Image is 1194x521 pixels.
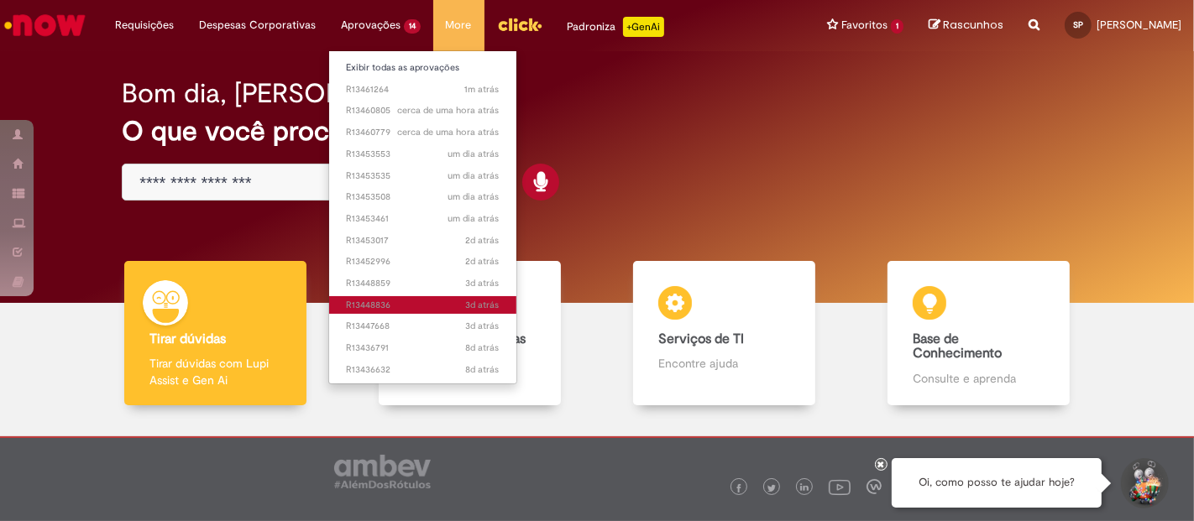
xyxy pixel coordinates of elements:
time: 29/08/2025 09:58:37 [465,83,500,96]
span: um dia atrás [448,169,500,182]
span: 14 [404,19,421,34]
span: 8d atrás [466,363,500,376]
span: R13448859 [346,277,500,290]
span: R13460805 [346,104,500,117]
time: 27/08/2025 16:22:27 [448,169,500,182]
b: Base de Conhecimento [913,331,1002,362]
span: cerca de uma hora atrás [398,104,500,117]
span: 3d atrás [466,299,500,311]
span: 3d atrás [466,320,500,332]
div: Padroniza [568,17,664,37]
a: Aberto R13453535 : [329,167,516,185]
h2: Bom dia, [PERSON_NAME] [122,79,443,108]
span: Favoritos [841,17,888,34]
span: R13453461 [346,212,500,226]
span: [PERSON_NAME] [1097,18,1181,32]
ul: Aprovações [328,50,517,384]
span: um dia atrás [448,148,500,160]
span: R13436632 [346,363,500,377]
span: 3d atrás [466,277,500,289]
a: Rascunhos [929,18,1003,34]
img: logo_footer_workplace.png [867,479,882,494]
span: Despesas Corporativas [199,17,316,34]
span: R13436791 [346,341,500,355]
img: logo_footer_ambev_rotulo_gray.png [334,455,431,488]
a: Aberto R13436632 : [329,361,516,379]
a: Aberto R13453017 : [329,232,516,250]
p: Encontre ajuda [658,355,790,372]
a: Aberto R13436791 : [329,339,516,357]
b: Serviços de TI [658,331,744,347]
span: R13453535 [346,169,500,183]
a: Aberto R13460779 : [329,123,516,142]
span: R13453508 [346,190,500,204]
time: 26/08/2025 11:06:34 [466,320,500,332]
span: Requisições [115,17,174,34]
span: Rascunhos [943,17,1003,33]
span: 8d atrás [466,341,500,354]
b: Tirar dúvidas [149,331,226,347]
span: R13452996 [346,255,500,268]
span: 1 [891,19,903,34]
span: R13453017 [346,234,500,247]
img: logo_footer_twitter.png [767,484,776,492]
a: Aberto R13453508 : [329,188,516,206]
img: ServiceNow [2,8,88,42]
span: R13460779 [346,126,500,139]
img: logo_footer_facebook.png [735,484,743,492]
a: Aberto R13460805 : [329,102,516,120]
span: 2d atrás [466,234,500,247]
p: +GenAi [623,17,664,37]
a: Aberto R13461264 : [329,81,516,99]
span: cerca de uma hora atrás [398,126,500,138]
span: um dia atrás [448,212,500,225]
span: R13448836 [346,299,500,312]
img: logo_footer_youtube.png [829,476,851,498]
img: click_logo_yellow_360x200.png [497,12,542,37]
a: Tirar dúvidas Tirar dúvidas com Lupi Assist e Gen Ai [88,261,343,406]
a: Aberto R13448836 : [329,296,516,315]
span: More [446,17,472,34]
a: Aberto R13447668 : [329,317,516,336]
a: Aberto R13452996 : [329,253,516,271]
time: 21/08/2025 14:58:20 [466,341,500,354]
span: Aprovações [341,17,401,34]
a: Base de Conhecimento Consulte e aprenda [851,261,1106,406]
time: 21/08/2025 14:34:35 [466,363,500,376]
a: Aberto R13453553 : [329,145,516,164]
b: Catálogo de Ofertas [404,331,526,347]
span: SP [1073,19,1083,30]
span: R13453553 [346,148,500,161]
img: logo_footer_linkedin.png [800,483,809,493]
p: Tirar dúvidas com Lupi Assist e Gen Ai [149,355,281,388]
time: 27/08/2025 16:25:20 [448,148,500,160]
span: R13447668 [346,320,500,333]
time: 29/08/2025 08:38:36 [398,126,500,138]
a: Serviços de TI Encontre ajuda [597,261,851,406]
span: um dia atrás [448,190,500,203]
h2: O que você procura hoje? [122,117,1072,146]
a: Aberto R13448859 : [329,274,516,293]
span: 1m atrás [465,83,500,96]
a: Aberto R13453461 : [329,210,516,228]
span: 2d atrás [466,255,500,268]
span: R13461264 [346,83,500,96]
a: Exibir todas as aprovações [329,59,516,77]
p: Consulte e aprenda [913,370,1045,387]
div: Oi, como posso te ajudar hoje? [892,458,1102,508]
button: Iniciar Conversa de Suporte [1118,458,1169,508]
